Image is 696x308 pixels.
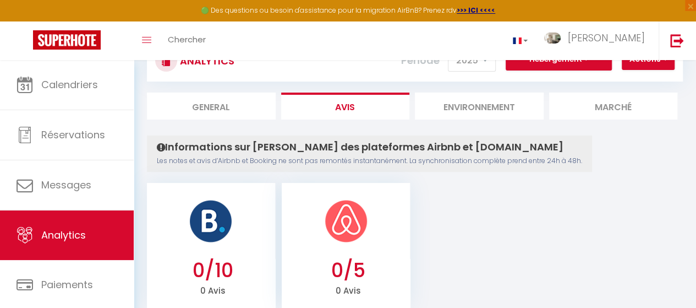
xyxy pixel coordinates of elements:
a: Chercher [160,21,214,60]
li: General [147,93,276,120]
li: Marché [549,93,678,120]
p: Les notes et avis d’Airbnb et Booking ne sont pas remontés instantanément. La synchronisation com... [157,156,582,166]
p: 0 Avis [288,282,408,298]
h3: Analytics [177,48,234,73]
span: [PERSON_NAME] [568,31,645,45]
span: Messages [41,178,91,192]
p: 0 Avis [154,282,273,298]
span: Réservations [41,128,105,142]
h3: 0/5 [288,259,408,282]
a: ... [PERSON_NAME] [536,21,659,60]
img: logout [670,34,684,47]
span: Analytics [41,228,86,242]
img: Super Booking [33,30,101,50]
h4: Informations sur [PERSON_NAME] des plateformes Airbnb et [DOMAIN_NAME] [157,141,582,153]
span: Calendriers [41,78,98,91]
li: Avis [281,93,410,120]
li: Environnement [415,93,544,120]
h3: 0/10 [154,259,273,282]
a: >>> ICI <<<< [457,6,495,15]
span: Paiements [41,278,93,291]
label: Période [401,48,440,73]
img: ... [544,33,561,44]
span: Chercher [168,34,206,45]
